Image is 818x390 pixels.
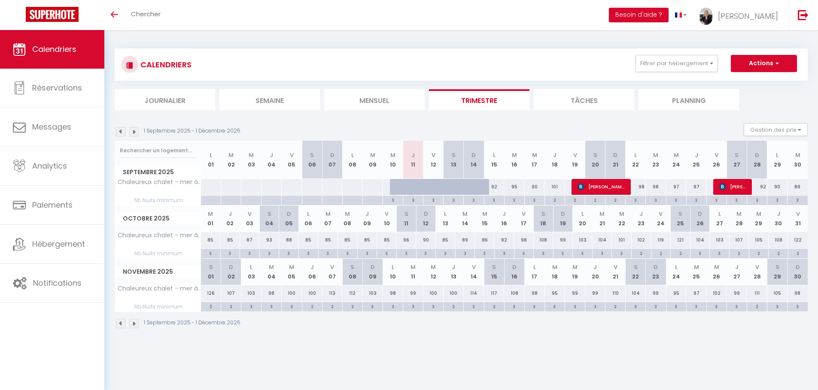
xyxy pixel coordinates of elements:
span: Calendriers [32,44,76,54]
th: 30 [769,206,788,232]
div: 3 [279,249,298,257]
abbr: D [371,263,375,271]
abbr: M [390,151,395,159]
div: 3 [534,249,553,257]
abbr: J [270,151,273,159]
th: 30 [788,259,808,285]
abbr: V [432,151,435,159]
span: Analytics [32,160,67,171]
abbr: L [351,151,354,159]
abbr: M [572,263,578,271]
abbr: D [229,263,233,271]
div: 3 [666,196,686,204]
div: 3 [495,249,514,257]
th: 16 [504,259,524,285]
div: 98 [646,179,666,195]
th: 01 [201,206,221,232]
img: logout [798,9,809,20]
abbr: D [613,151,617,159]
abbr: M [552,263,557,271]
abbr: M [431,263,436,271]
div: 3 [707,196,727,204]
abbr: S [492,263,496,271]
abbr: V [290,151,294,159]
div: 3 [573,249,592,257]
div: 3 [456,249,475,257]
abbr: J [502,210,506,218]
abbr: V [659,210,663,218]
abbr: V [796,210,800,218]
th: 19 [553,206,573,232]
abbr: J [695,151,698,159]
th: 12 [423,141,444,179]
div: 108 [534,232,553,248]
button: Actions [731,55,797,72]
abbr: M [249,151,254,159]
th: 31 [788,206,808,232]
span: Octobre 2025 [115,212,201,225]
div: 108 [769,232,788,248]
div: 2 [651,249,671,257]
div: 3 [423,196,443,204]
abbr: D [755,151,759,159]
span: [PERSON_NAME] [718,11,778,21]
div: 3 [514,249,534,257]
div: 102 [632,232,651,248]
abbr: L [493,151,496,159]
div: 3 [240,249,259,257]
abbr: D [561,210,565,218]
abbr: J [593,263,597,271]
th: 10 [383,259,403,285]
abbr: M [599,210,605,218]
div: 3 [727,196,747,204]
abbr: M [269,263,274,271]
th: 11 [403,141,423,179]
th: 26 [706,259,727,285]
th: 28 [747,259,767,285]
div: 3 [747,196,767,204]
abbr: S [350,263,354,271]
div: 3 [612,249,631,257]
th: 06 [298,206,318,232]
div: 3 [525,196,544,204]
th: 18 [544,259,565,285]
abbr: L [581,210,584,218]
div: 85 [318,232,338,248]
div: 3 [403,196,423,204]
th: 12 [423,259,444,285]
th: 06 [302,141,322,179]
div: 3 [319,249,338,257]
div: 85 [220,232,240,248]
th: 27 [727,141,747,179]
th: 04 [262,141,282,179]
th: 24 [651,206,671,232]
th: 15 [475,206,495,232]
abbr: M [653,151,658,159]
abbr: J [452,263,455,271]
th: 21 [605,259,626,285]
th: 02 [221,259,241,285]
abbr: L [718,210,721,218]
th: 02 [221,141,241,179]
th: 25 [686,259,706,285]
th: 19 [565,259,585,285]
div: 2 [671,249,690,257]
button: Gestion des prix [744,123,808,136]
div: 105 [749,232,769,248]
div: 89 [455,232,475,248]
th: 26 [706,141,727,179]
th: 05 [282,141,302,179]
th: 29 [749,206,769,232]
th: 06 [302,259,322,285]
abbr: L [392,263,394,271]
abbr: S [209,263,213,271]
th: 04 [262,259,282,285]
abbr: V [330,263,334,271]
abbr: S [404,210,408,218]
abbr: L [634,151,637,159]
th: 09 [362,259,383,285]
th: 13 [436,206,456,232]
th: 13 [444,259,464,285]
th: 05 [282,259,302,285]
div: 86 [475,232,495,248]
